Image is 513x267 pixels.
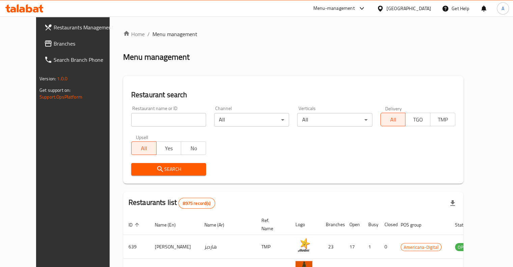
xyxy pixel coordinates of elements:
[136,135,148,139] label: Upsell
[214,113,289,127] div: All
[131,163,206,176] button: Search
[405,113,430,126] button: TGO
[408,115,428,125] span: TGO
[178,198,215,209] div: Total records count
[320,214,344,235] th: Branches
[123,30,145,38] a: Home
[256,235,290,259] td: TMP
[199,235,256,259] td: هارديز
[57,74,67,83] span: 1.0.0
[344,214,363,235] th: Open
[297,113,372,127] div: All
[379,235,395,259] td: 0
[155,221,184,229] span: Name (En)
[149,235,199,259] td: [PERSON_NAME]
[344,235,363,259] td: 17
[445,195,461,211] div: Export file
[123,52,190,62] h2: Menu management
[39,52,122,68] a: Search Branch Phone
[313,4,355,12] div: Menu-management
[123,30,463,38] nav: breadcrumb
[295,237,312,254] img: Hardee's
[290,214,320,235] th: Logo
[131,141,156,155] button: All
[129,221,141,229] span: ID
[387,5,431,12] div: [GEOGRAPHIC_DATA]
[39,86,70,95] span: Get support on:
[54,23,116,31] span: Restaurants Management
[385,106,402,111] label: Delivery
[261,216,282,233] span: Ref. Name
[363,214,379,235] th: Busy
[455,243,472,251] span: OPEN
[379,214,395,235] th: Closed
[152,30,197,38] span: Menu management
[430,113,455,126] button: TMP
[433,115,453,125] span: TMP
[134,143,154,153] span: All
[363,235,379,259] td: 1
[54,56,116,64] span: Search Branch Phone
[131,113,206,127] input: Search for restaurant name or ID..
[147,30,150,38] li: /
[123,235,149,259] td: 639
[137,165,201,173] span: Search
[204,221,233,229] span: Name (Ar)
[54,39,116,48] span: Branches
[179,200,215,207] span: 8975 record(s)
[383,115,403,125] span: All
[131,90,455,100] h2: Restaurant search
[455,221,477,229] span: Status
[159,143,179,153] span: Yes
[401,243,441,251] span: Americana-Digital
[320,235,344,259] td: 23
[39,19,122,35] a: Restaurants Management
[181,141,206,155] button: No
[401,221,430,229] span: POS group
[129,197,215,209] h2: Restaurants list
[380,113,406,126] button: All
[156,141,181,155] button: Yes
[39,92,82,101] a: Support.OpsPlatform
[184,143,203,153] span: No
[39,74,56,83] span: Version:
[39,35,122,52] a: Branches
[502,5,504,12] span: A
